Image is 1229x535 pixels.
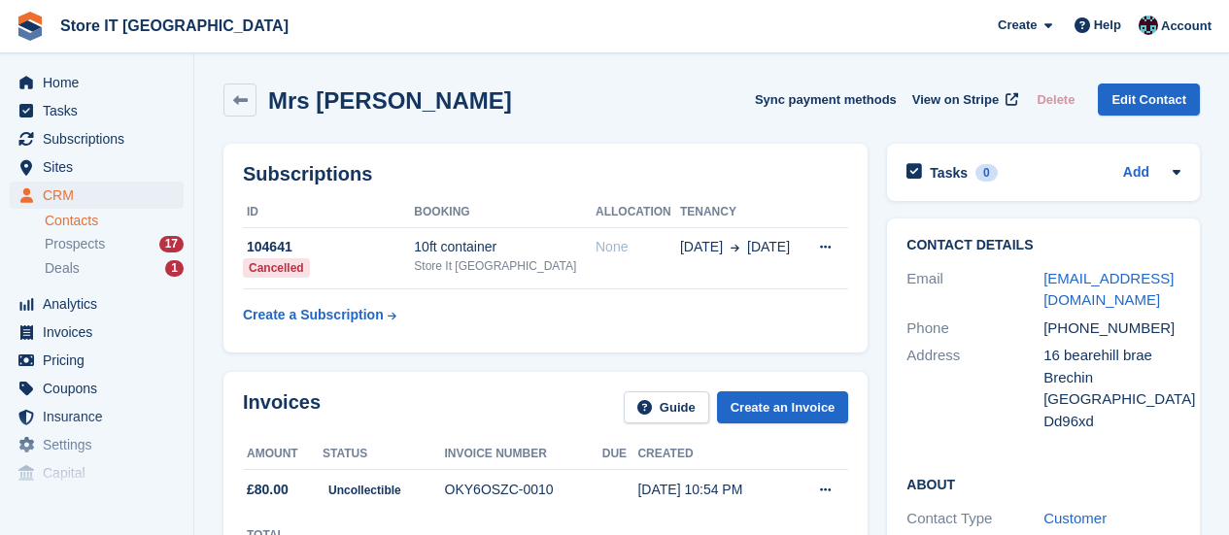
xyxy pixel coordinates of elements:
a: Contacts [45,212,184,230]
a: View on Stripe [905,84,1022,116]
th: Booking [414,197,596,228]
span: Settings [43,431,159,458]
a: menu [10,290,184,318]
div: Email [906,268,1043,312]
a: menu [10,459,184,486]
span: Insurance [43,403,159,430]
h2: Contact Details [906,238,1180,253]
div: [GEOGRAPHIC_DATA] [1043,388,1180,411]
h2: Mrs [PERSON_NAME] [268,87,512,114]
th: ID [243,197,414,228]
span: Coupons [43,375,159,402]
a: Add [1123,162,1149,184]
th: Created [637,439,789,470]
a: menu [10,125,184,152]
a: menu [10,69,184,96]
span: Prospects [45,235,105,253]
th: Allocation [596,197,680,228]
div: Create a Subscription [243,305,384,325]
span: Tasks [43,97,159,124]
span: Sites [43,153,159,181]
h2: Invoices [243,391,321,423]
div: 104641 [243,237,414,257]
a: Deals 1 [45,258,184,279]
span: Subscriptions [43,125,159,152]
a: menu [10,403,184,430]
div: Cancelled [243,258,310,278]
div: Contact Type [906,508,1043,530]
span: Analytics [43,290,159,318]
span: Help [1094,16,1121,35]
a: menu [10,318,184,346]
button: Sync payment methods [755,84,897,116]
a: Create a Subscription [243,297,396,333]
a: Customer [1043,510,1107,526]
th: Invoice number [445,439,602,470]
div: Store It [GEOGRAPHIC_DATA] [414,257,596,275]
div: 10ft container [414,237,596,257]
span: CRM [43,182,159,209]
span: £80.00 [247,480,289,500]
a: Store IT [GEOGRAPHIC_DATA] [52,10,296,42]
img: James Campbell Adamson [1139,16,1158,35]
div: [PHONE_NUMBER] [1043,318,1180,340]
span: Account [1161,17,1212,36]
a: Edit Contact [1098,84,1200,116]
a: menu [10,182,184,209]
div: [DATE] 10:54 PM [637,480,789,500]
div: Phone [906,318,1043,340]
span: Pricing [43,347,159,374]
h2: Tasks [930,164,968,182]
span: View on Stripe [912,90,999,110]
div: 17 [159,236,184,252]
div: OKY6OSZC-0010 [445,480,602,500]
a: Prospects 17 [45,234,184,254]
span: Deals [45,259,80,278]
a: menu [10,153,184,181]
span: Capital [43,459,159,486]
div: Address [906,345,1043,432]
h2: About [906,474,1180,493]
div: 0 [975,164,998,182]
span: [DATE] [680,237,723,257]
div: None [596,237,680,257]
th: Amount [243,439,323,470]
a: Create an Invoice [717,391,849,423]
div: 1 [165,260,184,277]
span: Uncollectible [323,481,407,500]
span: Home [43,69,159,96]
a: menu [10,431,184,458]
a: menu [10,375,184,402]
a: menu [10,347,184,374]
span: Create [998,16,1037,35]
div: 16 bearehill brae [1043,345,1180,367]
span: Invoices [43,318,159,346]
a: [EMAIL_ADDRESS][DOMAIN_NAME] [1043,270,1174,309]
img: stora-icon-8386f47178a22dfd0bd8f6a31ec36ba5ce8667c1dd55bd0f319d3a0aa187defe.svg [16,12,45,41]
h2: Subscriptions [243,163,848,185]
a: Guide [624,391,709,423]
th: Tenancy [680,197,803,228]
th: Status [323,439,445,470]
div: Dd96xd [1043,411,1180,433]
span: [DATE] [747,237,790,257]
th: Due [602,439,638,470]
div: Brechin [1043,367,1180,389]
button: Delete [1029,84,1082,116]
a: menu [10,97,184,124]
